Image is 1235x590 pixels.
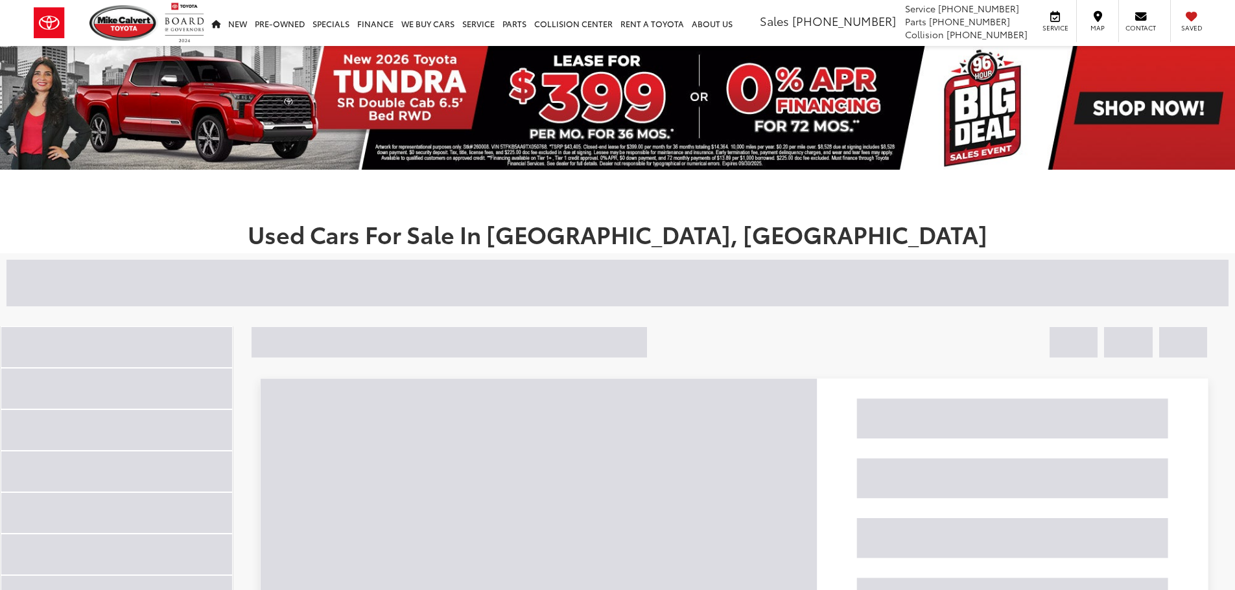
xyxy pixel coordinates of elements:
span: [PHONE_NUMBER] [947,28,1028,41]
span: Sales [760,12,789,29]
span: Map [1083,23,1112,32]
img: Mike Calvert Toyota [89,5,158,41]
span: Service [905,2,935,15]
span: Parts [905,15,926,28]
span: Saved [1177,23,1206,32]
span: [PHONE_NUMBER] [938,2,1019,15]
span: [PHONE_NUMBER] [929,15,1010,28]
span: [PHONE_NUMBER] [792,12,896,29]
span: Service [1041,23,1070,32]
span: Contact [1125,23,1156,32]
span: Collision [905,28,944,41]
